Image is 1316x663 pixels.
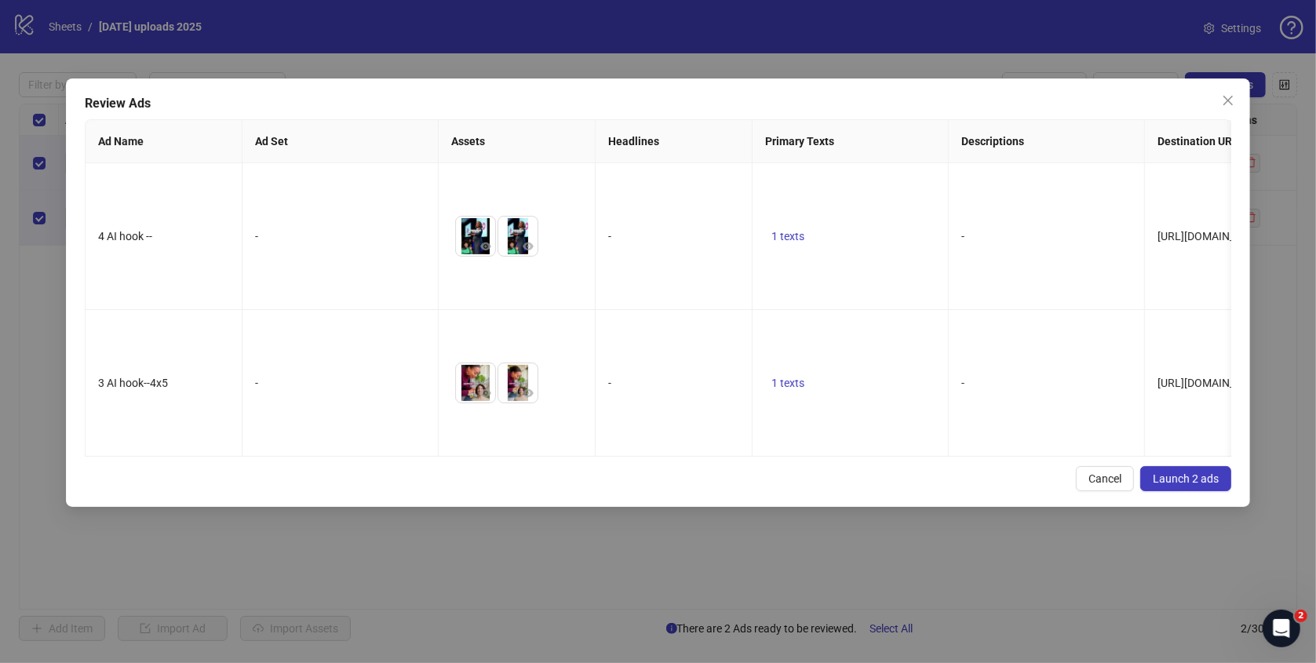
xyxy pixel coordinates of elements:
[771,377,804,389] span: 1 texts
[1157,230,1268,242] span: [URL][DOMAIN_NAME]
[86,120,242,163] th: Ad Name
[771,230,804,242] span: 1 texts
[480,388,491,399] span: eye
[456,363,495,403] img: Asset 1
[1222,94,1234,107] span: close
[1157,377,1268,389] span: [URL][DOMAIN_NAME]
[242,120,439,163] th: Ad Set
[961,377,964,389] span: -
[476,384,495,403] button: Preview
[1216,88,1241,113] button: Close
[498,363,538,403] img: Asset 2
[98,377,168,389] span: 3 AI hook--4x5
[753,120,949,163] th: Primary Texts
[255,374,425,392] div: -
[98,230,152,242] span: 4 AI hook --
[1088,472,1121,485] span: Cancel
[1140,466,1231,491] button: Launch 2 ads
[456,217,495,256] img: Asset 1
[1076,466,1134,491] button: Cancel
[1153,472,1219,485] span: Launch 2 ads
[85,94,1231,113] div: Review Ads
[949,120,1145,163] th: Descriptions
[476,237,495,256] button: Preview
[523,388,534,399] span: eye
[498,217,538,256] img: Asset 2
[1145,120,1302,163] th: Destination URL
[480,241,491,252] span: eye
[523,241,534,252] span: eye
[1263,610,1300,647] iframe: Intercom live chat
[608,377,611,389] span: -
[765,373,811,392] button: 1 texts
[596,120,753,163] th: Headlines
[439,120,596,163] th: Assets
[1295,610,1307,622] span: 2
[608,230,611,242] span: -
[765,227,811,246] button: 1 texts
[961,230,964,242] span: -
[255,228,425,245] div: -
[519,384,538,403] button: Preview
[519,237,538,256] button: Preview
